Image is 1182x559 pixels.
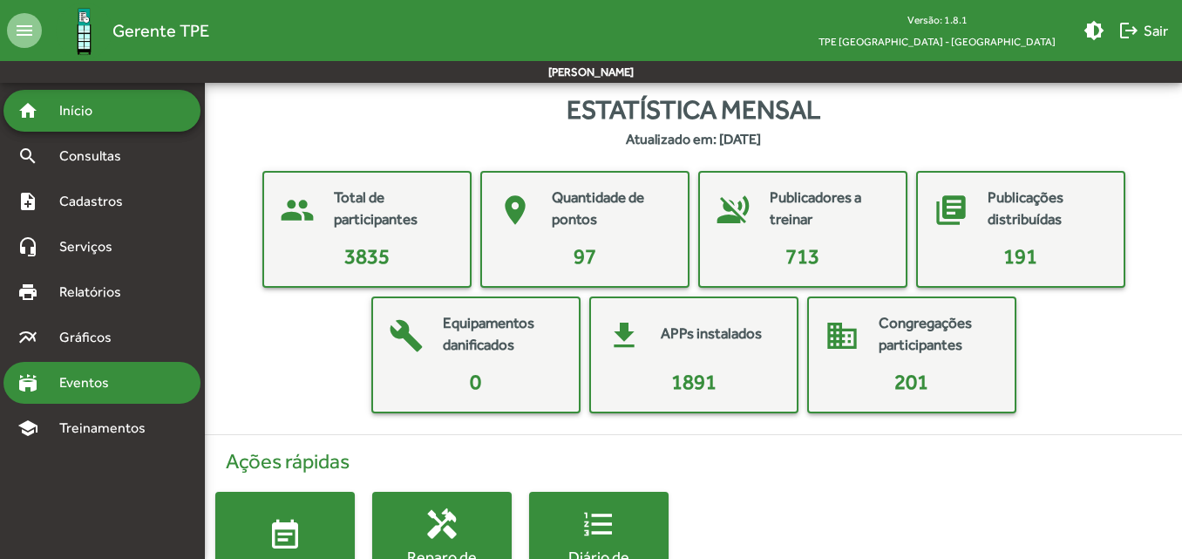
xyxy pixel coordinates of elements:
[785,244,819,268] span: 713
[707,184,759,236] mat-icon: voice_over_off
[17,372,38,393] mat-icon: stadium
[49,236,136,257] span: Serviços
[1003,244,1037,268] span: 191
[17,327,38,348] mat-icon: multiline_chart
[574,244,596,268] span: 97
[344,244,390,268] span: 3835
[49,418,166,439] span: Treinamentos
[49,100,118,121] span: Início
[626,129,761,150] strong: Atualizado em: [DATE]
[1118,15,1168,46] span: Sair
[271,184,323,236] mat-icon: people
[17,236,38,257] mat-icon: headset_mic
[17,282,38,303] mat-icon: print
[49,191,146,212] span: Cadastros
[1118,20,1139,41] mat-icon: logout
[17,100,38,121] mat-icon: home
[1083,20,1104,41] mat-icon: brightness_medium
[56,3,112,59] img: Logo
[425,507,459,542] mat-icon: handyman
[925,184,977,236] mat-icon: library_books
[988,187,1106,231] mat-card-title: Publicações distribuídas
[49,327,135,348] span: Gráficos
[268,518,302,553] mat-icon: event_note
[598,310,650,362] mat-icon: get_app
[334,187,452,231] mat-card-title: Total de participantes
[17,146,38,167] mat-icon: search
[770,187,888,231] mat-card-title: Publicadores a treinar
[552,187,670,231] mat-card-title: Quantidade de pontos
[894,370,928,393] span: 201
[581,507,616,542] mat-icon: format_list_numbered
[17,191,38,212] mat-icon: note_add
[489,184,541,236] mat-icon: place
[805,9,1070,31] div: Versão: 1.8.1
[879,312,997,357] mat-card-title: Congregações participantes
[816,310,868,362] mat-icon: domain
[42,3,209,59] a: Gerente TPE
[661,323,762,345] mat-card-title: APPs instalados
[7,13,42,48] mat-icon: menu
[49,372,132,393] span: Eventos
[380,310,432,362] mat-icon: build
[17,418,38,439] mat-icon: school
[1111,15,1175,46] button: Sair
[215,449,1172,474] h4: Ações rápidas
[49,282,144,303] span: Relatórios
[112,17,209,44] span: Gerente TPE
[470,370,481,393] span: 0
[443,312,561,357] mat-card-title: Equipamentos danificados
[671,370,717,393] span: 1891
[567,90,820,129] span: Estatística mensal
[49,146,144,167] span: Consultas
[805,31,1070,52] span: TPE [GEOGRAPHIC_DATA] - [GEOGRAPHIC_DATA]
